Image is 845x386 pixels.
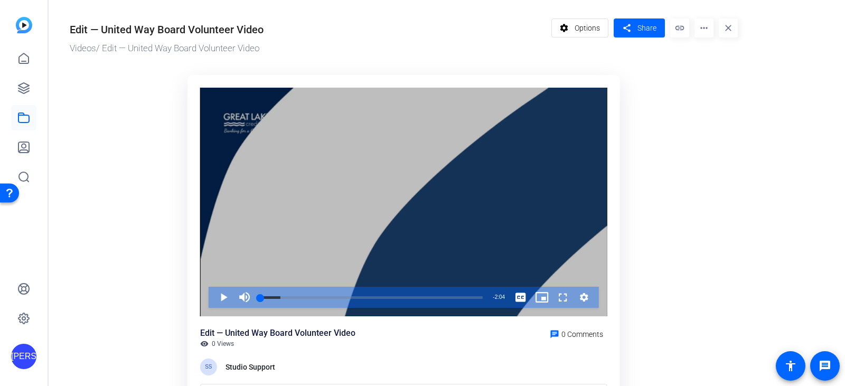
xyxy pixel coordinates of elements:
[552,287,574,308] button: Fullscreen
[620,21,633,35] mat-icon: share
[670,18,689,37] mat-icon: link
[694,18,713,37] mat-icon: more_horiz
[200,340,209,348] mat-icon: visibility
[212,340,234,348] span: 0 Views
[495,294,505,300] span: 2:04
[784,360,797,372] mat-icon: accessibility
[11,344,36,369] div: [PERSON_NAME]
[561,330,603,338] span: 0 Comments
[550,329,559,339] mat-icon: chat
[551,18,609,37] button: Options
[260,296,483,299] div: Progress Bar
[213,287,234,308] button: Play
[546,327,607,340] a: 0 Comments
[234,287,255,308] button: Mute
[70,42,546,55] div: / Edit — United Way Board Volunteer Video
[493,294,494,300] span: -
[819,360,831,372] mat-icon: message
[226,361,278,373] div: Studio Support
[200,88,607,317] div: Video Player
[531,287,552,308] button: Picture-in-Picture
[70,22,264,37] div: Edit — United Way Board Volunteer Video
[558,18,571,38] mat-icon: settings
[70,43,96,53] a: Videos
[575,18,600,38] span: Options
[510,287,531,308] button: Captions
[200,327,355,340] div: Edit — United Way Board Volunteer Video
[16,17,32,33] img: blue-gradient.svg
[719,18,738,37] mat-icon: close
[200,359,217,375] div: SS
[637,23,656,34] span: Share
[614,18,665,37] button: Share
